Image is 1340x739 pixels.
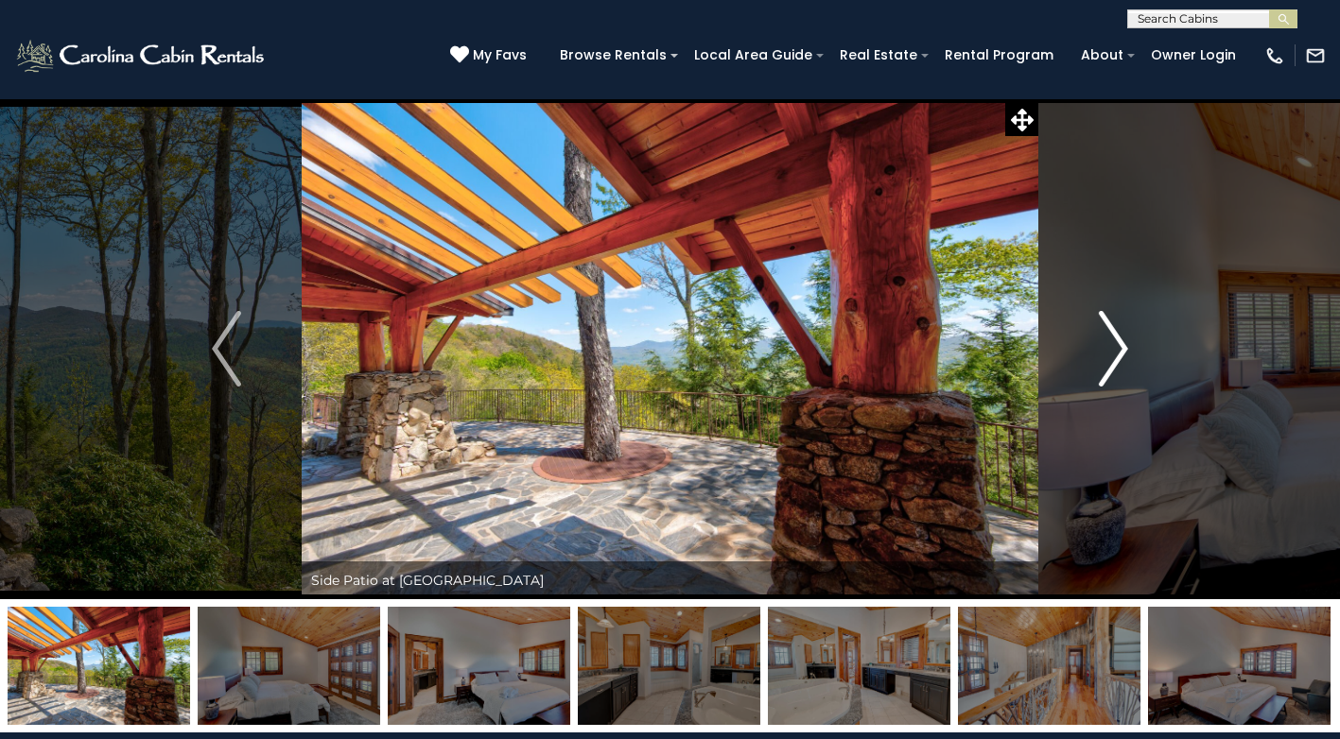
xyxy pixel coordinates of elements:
[830,41,927,70] a: Real Estate
[1305,45,1326,66] img: mail-regular-white.png
[935,41,1063,70] a: Rental Program
[14,37,270,75] img: White-1-2.png
[212,311,240,387] img: arrow
[302,561,1038,599] div: Side Patio at [GEOGRAPHIC_DATA]
[1264,45,1285,66] img: phone-regular-white.png
[1141,41,1245,70] a: Owner Login
[768,607,950,725] img: 164245589
[685,41,822,70] a: Local Area Guide
[1038,98,1189,599] button: Next
[578,607,760,725] img: 164245588
[8,607,190,725] img: 164245615
[388,607,570,725] img: 164245586
[1100,311,1128,387] img: arrow
[1071,41,1133,70] a: About
[958,607,1140,725] img: 164245590
[473,45,527,65] span: My Favs
[151,98,302,599] button: Previous
[198,607,380,725] img: 164245585
[550,41,676,70] a: Browse Rentals
[450,45,531,66] a: My Favs
[1148,607,1331,725] img: 164245592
